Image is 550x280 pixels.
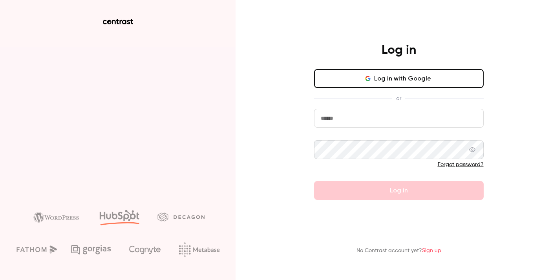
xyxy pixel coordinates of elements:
a: Sign up [422,248,441,253]
button: Log in with Google [314,69,484,88]
img: decagon [157,212,205,221]
h4: Log in [382,42,416,58]
a: Forgot password? [438,162,484,167]
span: or [392,94,405,102]
p: No Contrast account yet? [356,247,441,255]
